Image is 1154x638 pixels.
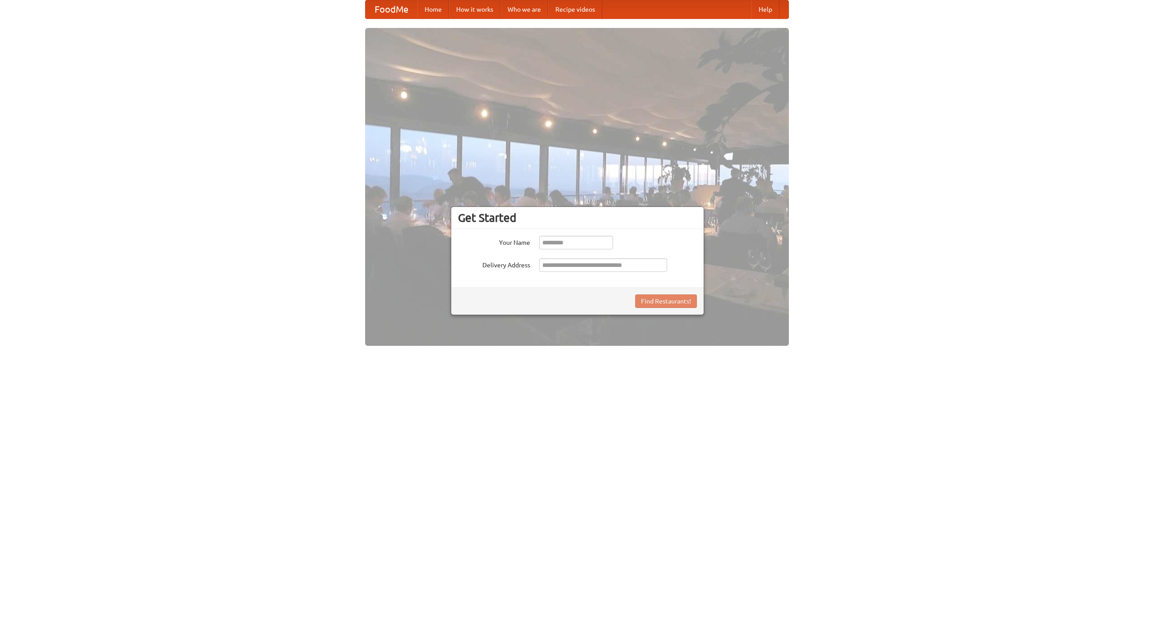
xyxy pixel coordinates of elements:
a: FoodMe [366,0,417,18]
button: Find Restaurants! [635,294,697,308]
h3: Get Started [458,211,697,225]
a: Recipe videos [548,0,602,18]
label: Delivery Address [458,258,530,270]
a: How it works [449,0,500,18]
a: Help [751,0,779,18]
a: Who we are [500,0,548,18]
a: Home [417,0,449,18]
label: Your Name [458,236,530,247]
